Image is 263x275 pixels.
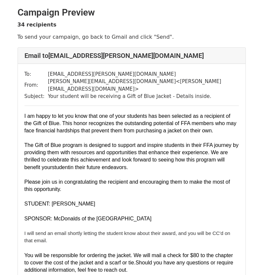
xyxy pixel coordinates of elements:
[24,216,152,221] span: SPONSOR: McDonalds of the [GEOGRAPHIC_DATA]
[18,22,57,28] strong: 34 recipients
[52,164,69,170] span: student
[48,70,239,78] td: [EMAIL_ADDRESS][PERSON_NAME][DOMAIN_NAME]
[24,113,238,133] span: I am happy to let you know that one of your students has been selected as a recipient of the Gift...
[48,78,239,93] td: [PERSON_NAME][EMAIL_ADDRESS][DOMAIN_NAME] < [PERSON_NAME][EMAIL_ADDRESS][DOMAIN_NAME] >
[24,70,48,78] td: To:
[24,201,95,206] span: STUDENT: [PERSON_NAME]
[18,7,246,18] h2: Campaign Preview
[24,252,235,265] span: You will be responsible for ordering the jacket. We will mail a check for $80 to the chapter to c...
[18,33,246,40] p: To send your campaign, go back to Gmail and click "Send".
[24,142,240,170] span: The Gift of Blue program is designed to support and inspire students in their FFA journey by prov...
[24,179,232,192] span: Please join us in congratulating the recipient and encouraging them to make the most of this oppo...
[24,230,230,244] font: I will send an email shortly letting the student know about their award, and you will be CC'd on ...
[24,93,48,100] td: Subject:
[24,78,48,93] td: From:
[24,52,239,60] h4: Email to [EMAIL_ADDRESS][PERSON_NAME][DOMAIN_NAME]
[48,93,239,100] td: Your student will be receiving a Gift of Blue Jacket - Details inside.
